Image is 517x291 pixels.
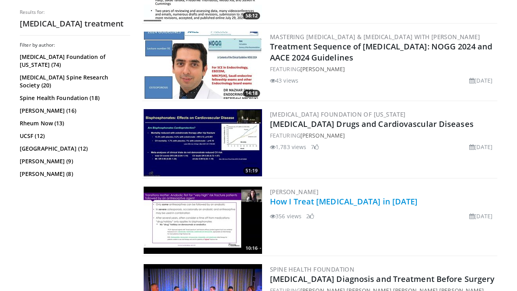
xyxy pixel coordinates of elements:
[20,145,128,153] a: [GEOGRAPHIC_DATA] (12)
[20,119,128,127] a: Rheum Now (13)
[300,65,345,73] a: [PERSON_NAME]
[469,143,493,151] li: [DATE]
[243,167,260,174] span: 51:19
[270,33,480,41] a: Mastering [MEDICAL_DATA] & [MEDICAL_DATA] with [PERSON_NAME]
[243,12,260,19] span: 58:12
[20,19,130,29] h2: [MEDICAL_DATA] treatment
[469,76,493,85] li: [DATE]
[270,119,474,129] a: [MEDICAL_DATA] Drugs and Cardiovascular Diseases
[270,65,496,73] div: FEATURING
[20,9,130,15] p: Results for:
[20,157,128,165] a: [PERSON_NAME] (9)
[144,32,262,99] img: 27b80011-5c2b-4344-b706-04b10d4f3e53.jpg.300x170_q85_crop-smart_upscale.jpg
[20,74,128,89] a: [MEDICAL_DATA] Spine Research Society (20)
[20,170,128,178] a: [PERSON_NAME] (8)
[243,90,260,97] span: 14:18
[144,109,262,176] img: 8cb96efc-f84d-41fb-bde1-1ecf8010e705.300x170_q85_crop-smart_upscale.jpg
[311,143,319,151] li: 7
[243,245,260,252] span: 10:16
[270,196,418,207] a: How I Treat [MEDICAL_DATA] in [DATE]
[144,32,262,99] a: 14:18
[20,132,128,140] a: UCSF (12)
[306,212,314,220] li: 2
[270,188,318,196] a: [PERSON_NAME]
[270,110,406,118] a: [MEDICAL_DATA] Foundation of [US_STATE]
[20,107,128,115] a: [PERSON_NAME] (16)
[270,41,492,63] a: Treatment Sequence of [MEDICAL_DATA]: NOGG 2024 and AACE 2024 Guidelines
[144,109,262,176] a: 51:19
[270,265,354,273] a: Spine Health Foundation
[270,131,496,140] div: FEATURING
[20,94,128,102] a: Spine Health Foundation (18)
[20,53,128,69] a: [MEDICAL_DATA] Foundation of [US_STATE] (74)
[270,76,298,85] li: 43 views
[144,187,262,254] a: 10:16
[144,187,262,254] img: 56935f59-22e6-4c5b-8fae-b62c6705d4f8.300x170_q85_crop-smart_upscale.jpg
[270,143,306,151] li: 1,783 views
[20,42,130,48] h3: Filter by author:
[300,132,345,139] a: [PERSON_NAME]
[270,274,495,284] a: [MEDICAL_DATA] Diagnosis and Treatment Before Surgery
[270,212,302,220] li: 356 views
[469,212,493,220] li: [DATE]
